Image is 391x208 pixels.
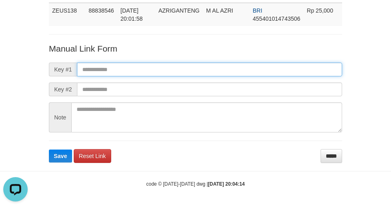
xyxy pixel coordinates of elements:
span: AZRIGANTENG [158,7,200,14]
span: Key #1 [49,63,77,76]
span: Reset Link [79,153,106,159]
button: Open LiveChat chat widget [3,3,28,28]
span: M AL AZRI [206,7,233,14]
span: Save [54,153,67,159]
span: Copy 455401014743506 to clipboard [253,15,301,22]
span: Key #2 [49,82,77,96]
a: Reset Link [74,149,111,163]
span: Rp 25,000 [307,7,333,14]
strong: [DATE] 20:04:14 [208,181,245,187]
span: Note [49,102,71,132]
td: 88838546 [86,3,117,26]
button: Save [49,149,72,162]
span: [DATE] 20:01:58 [121,7,143,22]
small: code © [DATE]-[DATE] dwg | [146,181,245,187]
p: Manual Link Form [49,43,342,54]
span: BRI [253,7,262,14]
td: ZEUS138 [49,3,86,26]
